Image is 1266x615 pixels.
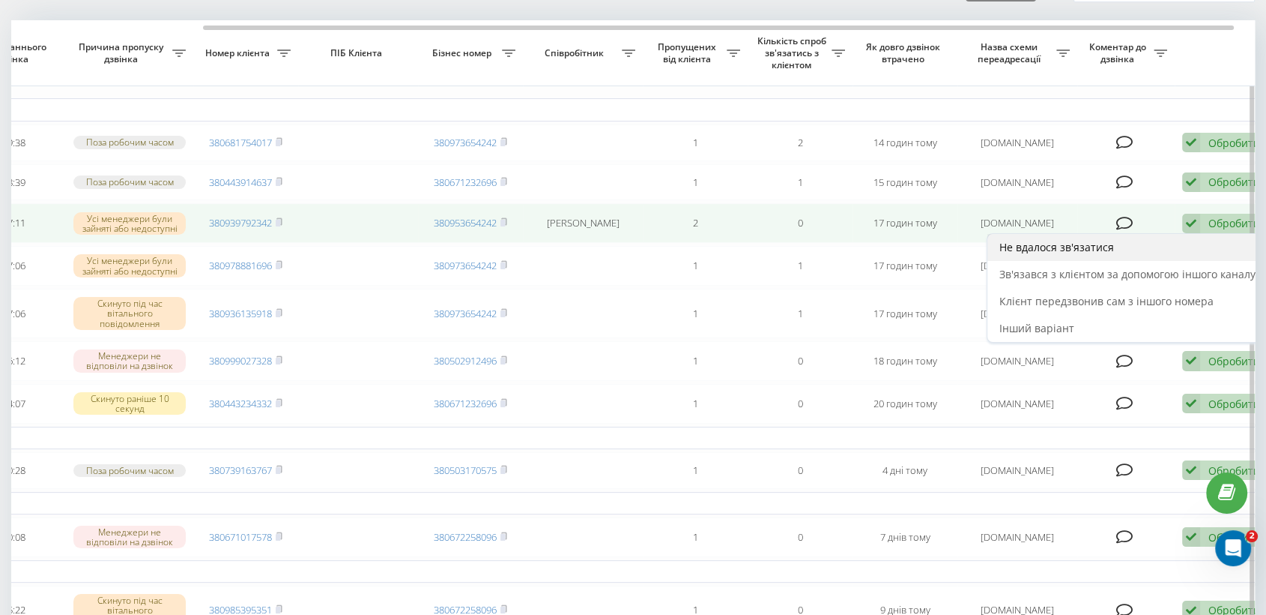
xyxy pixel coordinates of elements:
[434,216,497,229] a: 380953654242
[209,216,272,229] a: 380939792342
[643,164,748,201] td: 1
[209,397,272,410] a: 380443234332
[957,203,1077,243] td: [DOMAIN_NAME]
[643,203,748,243] td: 2
[643,384,748,424] td: 1
[999,240,1114,254] span: Не вдалося зв'язатися
[748,246,852,286] td: 1
[748,452,852,489] td: 0
[1215,530,1251,566] iframe: Intercom live chat
[73,41,172,64] span: Причина пропуску дзвінка
[209,463,272,477] a: 380739163767
[852,517,957,557] td: 7 днів тому
[1208,397,1260,411] div: Обробити
[1085,41,1154,64] span: Коментар до дзвінка
[643,289,748,338] td: 1
[209,307,272,320] a: 380936135918
[957,124,1077,161] td: [DOMAIN_NAME]
[755,35,832,70] span: Кількість спроб зв'язатись з клієнтом
[201,47,277,59] span: Номер клієнта
[73,297,186,330] div: Скинуто під час вітального повідомлення
[209,136,272,149] a: 380681754017
[957,164,1077,201] td: [DOMAIN_NAME]
[643,341,748,381] td: 1
[209,354,272,367] a: 380999027328
[434,307,497,320] a: 380973654242
[73,136,186,148] div: Поза робочим часом
[748,289,852,338] td: 1
[748,124,852,161] td: 2
[643,452,748,489] td: 1
[73,212,186,235] div: Усі менеджери були зайняті або недоступні
[957,289,1077,338] td: [DOMAIN_NAME]
[1208,216,1260,230] div: Обробити
[434,354,497,367] a: 380502912496
[957,384,1077,424] td: [DOMAIN_NAME]
[852,164,957,201] td: 15 годин тому
[434,530,497,544] a: 380672258096
[999,321,1074,335] span: Інший варіант
[748,203,852,243] td: 0
[852,246,957,286] td: 17 годин тому
[999,294,1214,308] span: Клієнт передзвонив сам з іншого номера
[643,246,748,286] td: 1
[1208,463,1260,478] div: Обробити
[434,259,497,272] a: 380973654242
[434,175,497,189] a: 380671232696
[852,289,957,338] td: 17 годин тому
[650,41,727,64] span: Пропущених від клієнта
[1208,175,1260,189] div: Обробити
[852,384,957,424] td: 20 годин тому
[1246,530,1258,542] span: 2
[748,164,852,201] td: 1
[209,175,272,189] a: 380443914637
[523,203,643,243] td: [PERSON_NAME]
[748,517,852,557] td: 0
[73,175,186,188] div: Поза робочим часом
[748,384,852,424] td: 0
[209,530,272,544] a: 380671017578
[1208,530,1260,544] div: Обробити
[957,517,1077,557] td: [DOMAIN_NAME]
[434,136,497,149] a: 380973654242
[425,47,502,59] span: Бізнес номер
[73,392,186,415] div: Скинуто раніше 10 секунд
[864,41,945,64] span: Як довго дзвінок втрачено
[852,452,957,489] td: 4 дні тому
[957,341,1077,381] td: [DOMAIN_NAME]
[643,124,748,161] td: 1
[1208,136,1260,150] div: Обробити
[852,341,957,381] td: 18 годин тому
[311,47,405,59] span: ПІБ Клієнта
[209,259,272,272] a: 380978881696
[748,341,852,381] td: 0
[999,267,1256,281] span: Зв'язався з клієнтом за допомогою іншого каналу
[852,124,957,161] td: 14 годин тому
[852,203,957,243] td: 17 годин тому
[957,246,1077,286] td: [DOMAIN_NAME]
[1208,354,1260,368] div: Обробити
[73,254,186,277] div: Усі менеджери були зайняті або недоступні
[73,349,186,372] div: Менеджери не відповіли на дзвінок
[643,517,748,557] td: 1
[434,397,497,410] a: 380671232696
[957,452,1077,489] td: [DOMAIN_NAME]
[73,526,186,548] div: Менеджери не відповіли на дзвінок
[530,47,622,59] span: Співробітник
[965,41,1056,64] span: Назва схеми переадресації
[434,463,497,477] a: 380503170575
[73,464,186,477] div: Поза робочим часом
